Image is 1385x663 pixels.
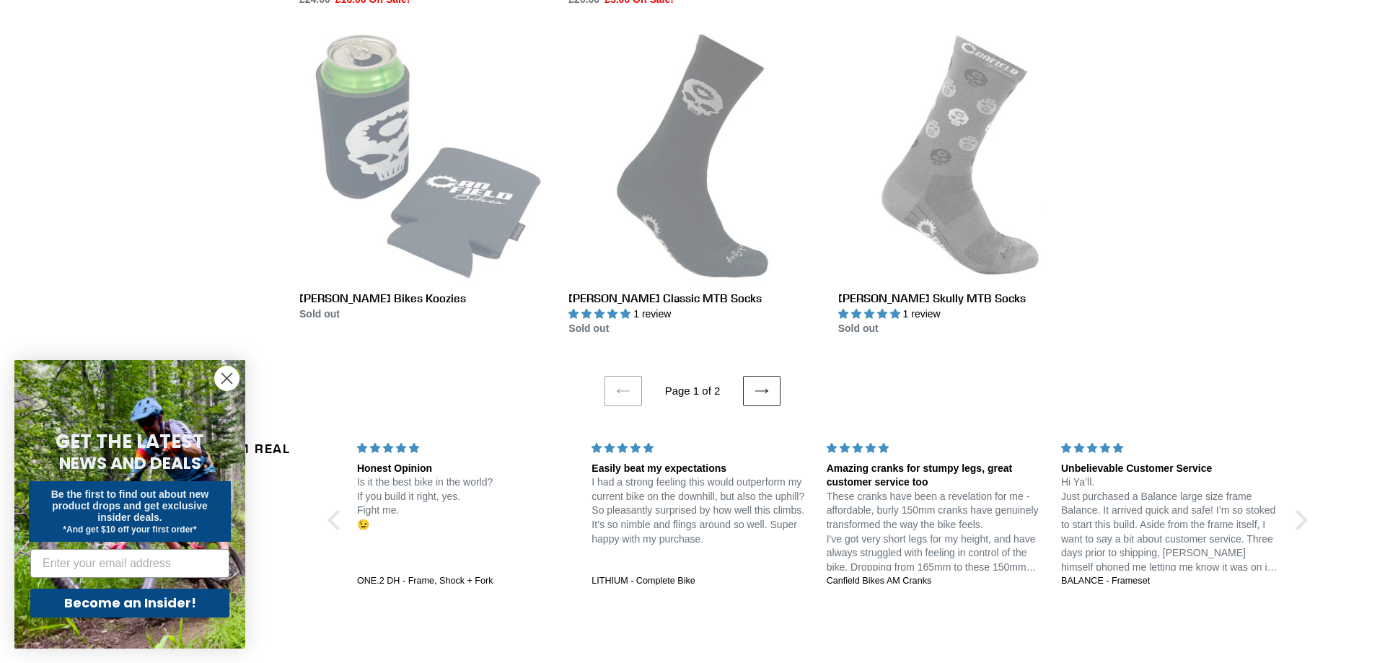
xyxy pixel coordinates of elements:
a: Canfield Bikes AM Cranks [827,575,1044,588]
span: GET THE LATEST [56,429,204,455]
p: Is it the best bike in the world? If you build it right, yes. Fight me. 😉 [357,475,574,532]
div: Easily beat my expectations [592,462,809,476]
a: ONE.2 DH - Frame, Shock + Fork [357,575,574,588]
span: NEWS AND DEALS [59,452,201,475]
div: Amazing cranks for stumpy legs, great customer service too [827,462,1044,490]
input: Enter your email address [30,549,229,578]
a: LITHIUM - Complete Bike [592,575,809,588]
div: 5 stars [592,441,809,456]
p: Hi Ya’ll. Just purchased a Balance large size frame Balance. It arrived quick and safe! I’m so st... [1061,475,1278,574]
div: 5 stars [357,441,574,456]
button: Become an Insider! [30,589,229,618]
li: Page 1 of 2 [645,383,740,400]
div: 5 stars [827,441,1044,456]
span: Be the first to find out about new product drops and get exclusive insider deals. [51,488,209,523]
div: Unbelievable Customer Service [1061,462,1278,476]
button: Close dialog [214,366,239,391]
p: These cranks have been a revelation for me - affordable, burly 150mm cranks have genuinely transf... [827,490,1044,575]
span: *And get $10 off your first order* [63,524,196,535]
a: BALANCE - Frameset [1061,575,1278,588]
p: I had a strong feeling this would outperform my current bike on the downhill, but also the uphill... [592,475,809,546]
div: Honest Opinion [357,462,574,476]
div: 5 stars [1061,441,1278,456]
